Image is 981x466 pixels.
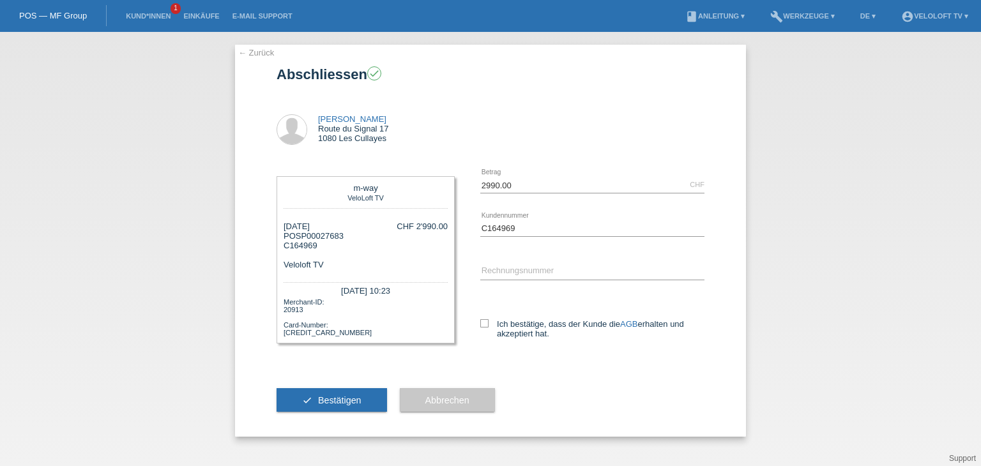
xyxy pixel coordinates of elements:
a: ← Zurück [238,48,274,57]
a: [PERSON_NAME] [318,114,386,124]
span: Bestätigen [318,395,361,405]
div: CHF 2'990.00 [397,222,448,231]
a: E-Mail Support [226,12,299,20]
div: [DATE] 10:23 [284,282,448,297]
div: VeloLoft TV [287,193,445,202]
i: book [685,10,698,23]
a: POS — MF Group [19,11,87,20]
button: check Bestätigen [277,388,387,412]
div: m-way [287,183,445,193]
div: Merchant-ID: 20913 Card-Number: [CREDIT_CARD_NUMBER] [284,297,448,336]
h1: Abschliessen [277,66,704,82]
a: Kund*innen [119,12,177,20]
span: C164969 [284,241,317,250]
a: buildWerkzeuge ▾ [764,12,841,20]
i: account_circle [901,10,914,23]
a: DE ▾ [854,12,882,20]
label: Ich bestätige, dass der Kunde die erhalten und akzeptiert hat. [480,319,704,338]
a: AGB [620,319,637,329]
i: check [302,395,312,405]
a: Support [949,454,976,463]
span: 1 [171,3,181,14]
div: Route du Signal 17 1080 Les Cullayes [318,114,389,143]
button: Abbrechen [400,388,495,412]
div: [DATE] POSP00027683 Veloloft TV [284,222,344,269]
a: account_circleVeloLoft TV ▾ [895,12,975,20]
i: build [770,10,783,23]
a: Einkäufe [177,12,225,20]
div: CHF [690,181,704,188]
span: Abbrechen [425,395,469,405]
i: check [369,68,380,79]
a: bookAnleitung ▾ [679,12,751,20]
